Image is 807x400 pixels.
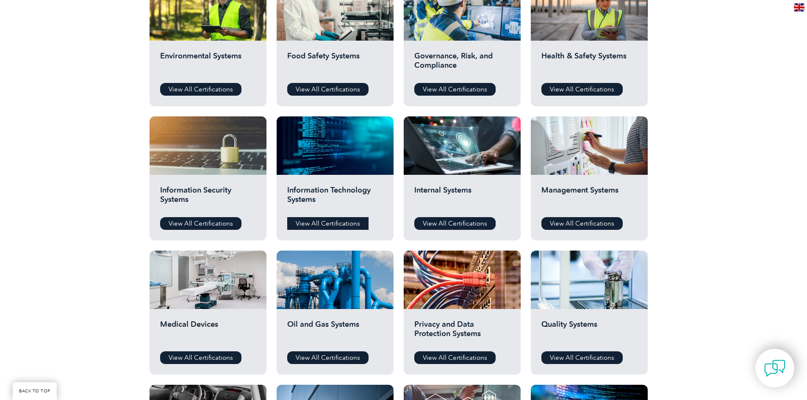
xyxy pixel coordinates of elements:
h2: Information Security Systems [160,185,256,211]
img: en [794,3,804,11]
h2: Information Technology Systems [287,185,383,211]
a: View All Certifications [160,217,241,230]
h2: Quality Systems [541,320,637,345]
a: View All Certifications [160,83,241,96]
h2: Privacy and Data Protection Systems [414,320,510,345]
img: contact-chat.png [764,358,785,379]
a: View All Certifications [160,351,241,364]
a: View All Certifications [287,217,369,230]
a: View All Certifications [287,83,369,96]
h2: Management Systems [541,185,637,211]
a: View All Certifications [287,351,369,364]
h2: Medical Devices [160,320,256,345]
h2: Food Safety Systems [287,51,383,77]
h2: Governance, Risk, and Compliance [414,51,510,77]
h2: Environmental Systems [160,51,256,77]
a: View All Certifications [541,351,623,364]
h2: Internal Systems [414,185,510,211]
a: BACK TO TOP [13,382,57,400]
a: View All Certifications [414,83,496,96]
h2: Oil and Gas Systems [287,320,383,345]
a: View All Certifications [541,83,623,96]
a: View All Certifications [541,217,623,230]
h2: Health & Safety Systems [541,51,637,77]
a: View All Certifications [414,351,496,364]
a: View All Certifications [414,217,496,230]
